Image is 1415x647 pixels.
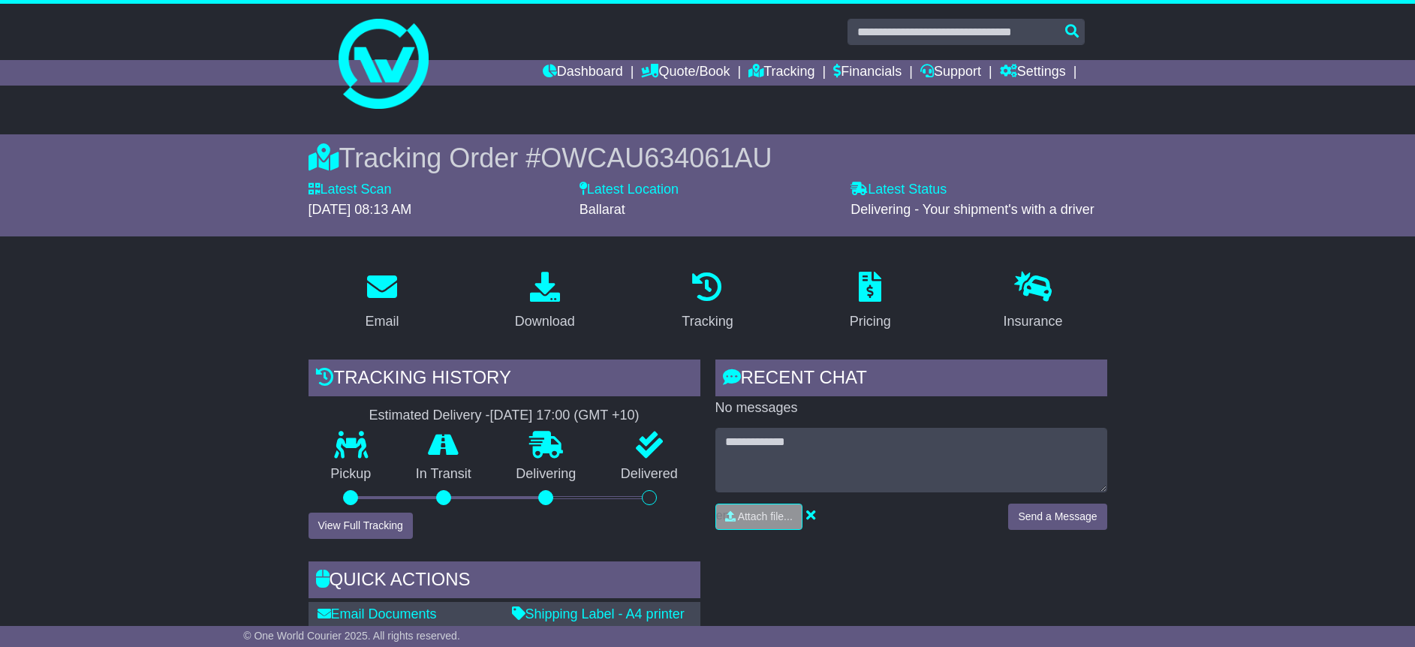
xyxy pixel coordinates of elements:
[540,143,772,173] span: OWCAU634061AU
[715,360,1107,400] div: RECENT CHAT
[1000,60,1066,86] a: Settings
[309,360,700,400] div: Tracking history
[580,202,625,217] span: Ballarat
[318,606,437,621] a: Email Documents
[355,266,408,337] a: Email
[505,266,585,337] a: Download
[515,311,575,332] div: Download
[365,311,399,332] div: Email
[850,311,891,332] div: Pricing
[543,60,623,86] a: Dashboard
[920,60,981,86] a: Support
[490,408,640,424] div: [DATE] 17:00 (GMT +10)
[393,466,494,483] p: In Transit
[309,142,1107,174] div: Tracking Order #
[494,466,599,483] p: Delivering
[309,561,700,602] div: Quick Actions
[672,266,742,337] a: Tracking
[309,466,394,483] p: Pickup
[1004,311,1063,332] div: Insurance
[598,466,700,483] p: Delivered
[715,400,1107,417] p: No messages
[309,408,700,424] div: Estimated Delivery -
[243,630,460,642] span: © One World Courier 2025. All rights reserved.
[309,182,392,198] label: Latest Scan
[309,513,413,539] button: View Full Tracking
[833,60,902,86] a: Financials
[748,60,814,86] a: Tracking
[682,311,733,332] div: Tracking
[1008,504,1106,530] button: Send a Message
[840,266,901,337] a: Pricing
[994,266,1073,337] a: Insurance
[851,182,947,198] label: Latest Status
[309,202,412,217] span: [DATE] 08:13 AM
[580,182,679,198] label: Latest Location
[851,202,1094,217] span: Delivering - Your shipment's with a driver
[641,60,730,86] a: Quote/Book
[512,606,685,621] a: Shipping Label - A4 printer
